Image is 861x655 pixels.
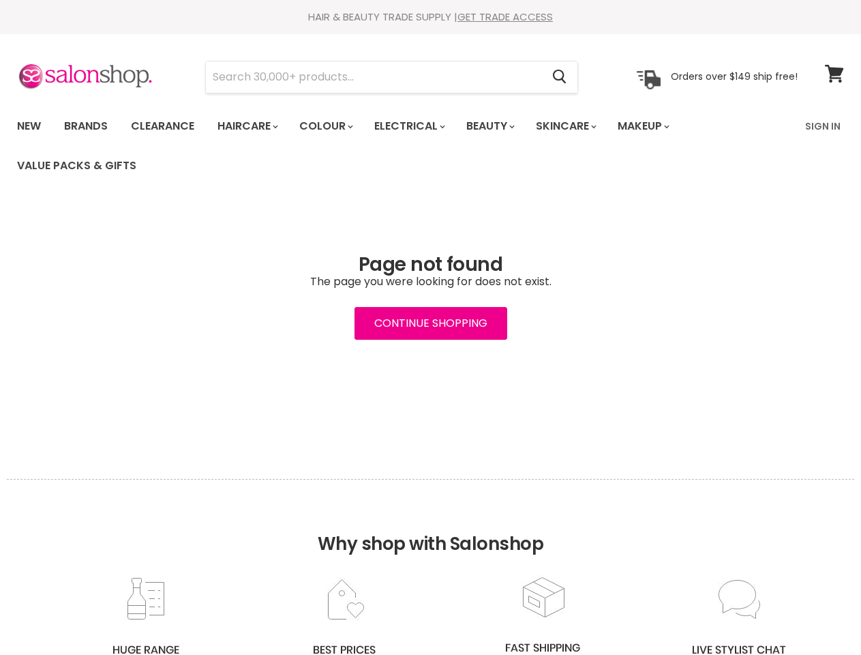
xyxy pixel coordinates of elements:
[671,70,798,83] p: Orders over $149 ship free!
[541,61,577,93] button: Search
[7,106,797,186] ul: Main menu
[607,112,678,141] a: Makeup
[7,479,854,575] h2: Why shop with Salonshop
[456,112,523,141] a: Beauty
[17,276,844,288] p: The page you were looking for does not exist.
[206,61,541,93] input: Search
[457,10,553,24] a: GET TRADE ACCESS
[289,112,361,141] a: Colour
[205,61,578,93] form: Product
[526,112,605,141] a: Skincare
[17,254,844,276] h1: Page not found
[207,112,286,141] a: Haircare
[7,112,51,141] a: New
[797,112,849,141] a: Sign In
[354,307,507,340] a: Continue Shopping
[364,112,453,141] a: Electrical
[54,112,118,141] a: Brands
[121,112,205,141] a: Clearance
[7,151,147,180] a: Value Packs & Gifts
